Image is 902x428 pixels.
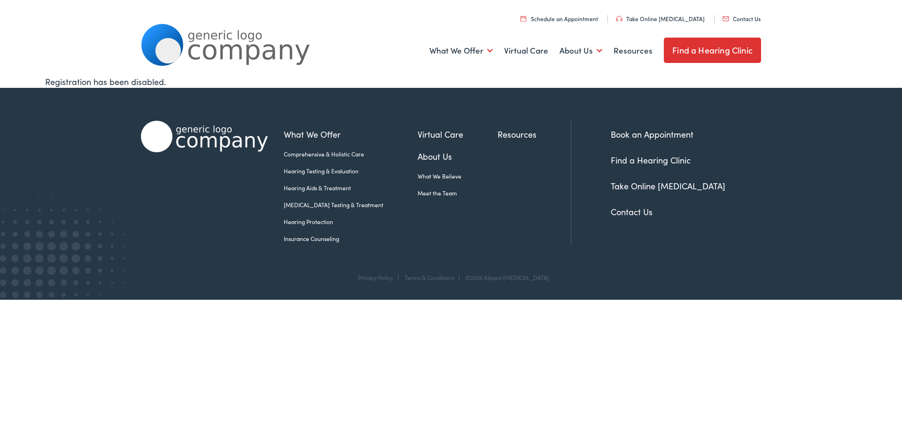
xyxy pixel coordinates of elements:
[616,16,622,22] img: utility icon
[521,15,598,23] a: Schedule an Appointment
[664,38,761,63] a: Find a Hearing Clinic
[284,201,418,209] a: [MEDICAL_DATA] Testing & Treatment
[284,167,418,175] a: Hearing Testing & Evaluation
[418,189,498,197] a: Meet the Team
[723,15,761,23] a: Contact Us
[504,33,548,68] a: Virtual Care
[284,234,418,243] a: Insurance Counseling
[141,121,268,152] img: Alpaca Audiology
[284,218,418,226] a: Hearing Protection
[404,273,454,281] a: Terms & Conditions
[284,128,418,140] a: What We Offer
[418,150,498,163] a: About Us
[611,180,725,192] a: Take Online [MEDICAL_DATA]
[418,172,498,180] a: What We Believe
[521,16,526,22] img: utility icon
[284,150,418,158] a: Comprehensive & Holistic Care
[461,274,549,281] div: ©2025 Alpaca [MEDICAL_DATA]
[611,154,691,166] a: Find a Hearing Clinic
[560,33,602,68] a: About Us
[358,273,393,281] a: Privacy Policy
[614,33,653,68] a: Resources
[429,33,493,68] a: What We Offer
[418,128,498,140] a: Virtual Care
[45,75,857,88] div: Registration has been disabled.
[723,16,729,21] img: utility icon
[284,184,418,192] a: Hearing Aids & Treatment
[611,128,693,140] a: Book an Appointment
[616,15,705,23] a: Take Online [MEDICAL_DATA]
[498,128,571,140] a: Resources
[611,206,653,218] a: Contact Us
